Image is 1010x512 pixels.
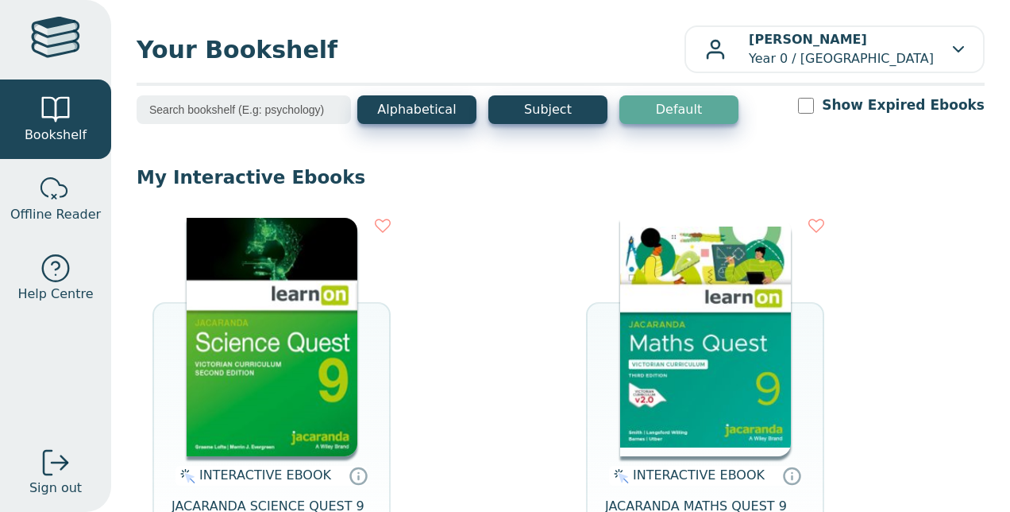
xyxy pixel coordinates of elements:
[822,95,985,115] label: Show Expired Ebooks
[175,467,195,486] img: interactive.svg
[633,467,765,483] span: INTERACTIVE EBOOK
[782,466,801,485] a: Interactive eBooks are accessed online via the publisher’s portal. They contain interactive resou...
[25,126,87,145] span: Bookshelf
[349,466,368,485] a: Interactive eBooks are accessed online via the publisher’s portal. They contain interactive resou...
[137,165,985,189] p: My Interactive Ebooks
[29,479,82,498] span: Sign out
[684,25,985,73] button: [PERSON_NAME]Year 0 / [GEOGRAPHIC_DATA]
[749,30,934,68] p: Year 0 / [GEOGRAPHIC_DATA]
[357,95,476,124] button: Alphabetical
[619,95,738,124] button: Default
[137,32,684,68] span: Your Bookshelf
[609,467,629,486] img: interactive.svg
[187,218,357,456] img: 30be4121-5288-ea11-a992-0272d098c78b.png
[17,285,93,304] span: Help Centre
[137,95,351,124] input: Search bookshelf (E.g: psychology)
[10,205,101,224] span: Offline Reader
[749,32,867,47] b: [PERSON_NAME]
[620,218,791,456] img: d8ec4081-4f6c-4da7-a9b0-af0f6a6d5f93.jpg
[199,467,331,483] span: INTERACTIVE EBOOK
[488,95,607,124] button: Subject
